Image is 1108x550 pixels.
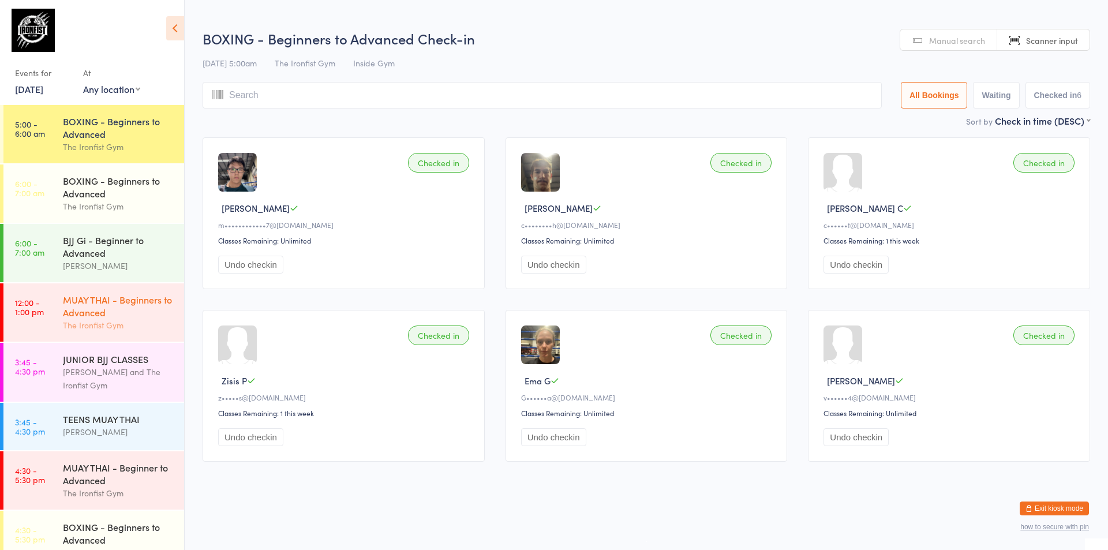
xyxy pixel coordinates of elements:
[3,343,184,402] a: 3:45 -4:30 pmJUNIOR BJJ CLASSES[PERSON_NAME] and The Ironfist Gym
[218,408,473,418] div: Classes Remaining: 1 this week
[63,234,174,259] div: BJJ Gi - Beginner to Advanced
[15,119,45,138] time: 5:00 - 6:00 am
[63,115,174,140] div: BOXING - Beginners to Advanced
[63,140,174,154] div: The Ironfist Gym
[63,319,174,332] div: The Ironfist Gym
[827,375,895,387] span: [PERSON_NAME]
[63,413,174,425] div: TEENS MUAY THAI
[63,353,174,365] div: JUNIOR BJJ CLASSES
[353,57,395,69] span: Inside Gym
[203,57,257,69] span: [DATE] 5:00am
[408,325,469,345] div: Checked in
[3,105,184,163] a: 5:00 -6:00 amBOXING - Beginners to AdvancedThe Ironfist Gym
[63,174,174,200] div: BOXING - Beginners to Advanced
[823,428,889,446] button: Undo checkin
[1025,82,1091,108] button: Checked in6
[408,153,469,173] div: Checked in
[203,29,1090,48] h2: BOXING - Beginners to Advanced Check-in
[1077,91,1081,100] div: 6
[3,451,184,510] a: 4:30 -5:30 pmMUAY THAI - Beginner to AdvancedThe Ironfist Gym
[827,202,903,214] span: [PERSON_NAME] C
[710,153,772,173] div: Checked in
[521,256,586,274] button: Undo checkin
[63,461,174,487] div: MUAY THAI - Beginner to Advanced
[15,83,43,95] a: [DATE]
[521,153,560,192] img: image1711503610.png
[15,466,45,484] time: 4:30 - 5:30 pm
[710,325,772,345] div: Checked in
[218,428,283,446] button: Undo checkin
[222,375,247,387] span: Zisis P
[901,82,968,108] button: All Bookings
[218,153,257,192] img: image1712809769.png
[15,63,72,83] div: Events for
[521,408,776,418] div: Classes Remaining: Unlimited
[15,238,44,257] time: 6:00 - 7:00 am
[275,57,335,69] span: The Ironfist Gym
[218,256,283,274] button: Undo checkin
[1013,153,1075,173] div: Checked in
[15,417,45,436] time: 3:45 - 4:30 pm
[1013,325,1075,345] div: Checked in
[521,428,586,446] button: Undo checkin
[3,224,184,282] a: 6:00 -7:00 amBJJ Gi - Beginner to Advanced[PERSON_NAME]
[15,357,45,376] time: 3:45 - 4:30 pm
[15,298,44,316] time: 12:00 - 1:00 pm
[218,392,473,402] div: z•••••s@[DOMAIN_NAME]
[218,220,473,230] div: m••••••••••••7@[DOMAIN_NAME]
[3,403,184,450] a: 3:45 -4:30 pmTEENS MUAY THAI[PERSON_NAME]
[823,235,1078,245] div: Classes Remaining: 1 this week
[83,83,140,95] div: Any location
[222,202,290,214] span: [PERSON_NAME]
[966,115,993,127] label: Sort by
[3,164,184,223] a: 6:00 -7:00 amBOXING - Beginners to AdvancedThe Ironfist Gym
[83,63,140,83] div: At
[521,235,776,245] div: Classes Remaining: Unlimited
[3,283,184,342] a: 12:00 -1:00 pmMUAY THAI - Beginners to AdvancedThe Ironfist Gym
[63,521,174,546] div: BOXING - Beginners to Advanced
[15,525,45,544] time: 4:30 - 5:30 pm
[521,392,776,402] div: G••••••a@[DOMAIN_NAME]
[63,293,174,319] div: MUAY THAI - Beginners to Advanced
[15,179,44,197] time: 6:00 - 7:00 am
[203,82,882,108] input: Search
[823,220,1078,230] div: c••••••t@[DOMAIN_NAME]
[525,202,593,214] span: [PERSON_NAME]
[823,392,1078,402] div: v••••••4@[DOMAIN_NAME]
[12,9,55,52] img: The Ironfist Gym
[63,200,174,213] div: The Ironfist Gym
[1026,35,1078,46] span: Scanner input
[929,35,985,46] span: Manual search
[63,487,174,500] div: The Ironfist Gym
[995,114,1090,127] div: Check in time (DESC)
[823,408,1078,418] div: Classes Remaining: Unlimited
[218,235,473,245] div: Classes Remaining: Unlimited
[521,325,560,364] img: image1727162167.png
[63,425,174,439] div: [PERSON_NAME]
[1020,502,1089,515] button: Exit kiosk mode
[63,259,174,272] div: [PERSON_NAME]
[63,365,174,392] div: [PERSON_NAME] and The Ironfist Gym
[521,220,776,230] div: c••••••••h@[DOMAIN_NAME]
[1020,523,1089,531] button: how to secure with pin
[973,82,1019,108] button: Waiting
[823,256,889,274] button: Undo checkin
[525,375,551,387] span: Ema G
